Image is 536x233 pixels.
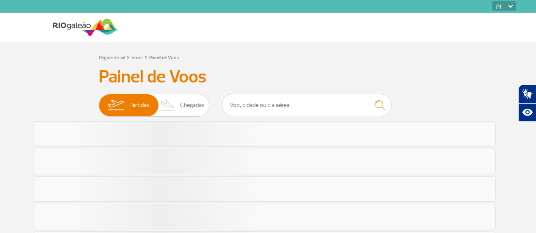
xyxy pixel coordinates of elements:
button: Abrir recursos assistivos. [518,103,536,122]
span: Chegadas [180,94,205,116]
img: slider-embarque [103,94,129,116]
a: Painel de Voos [149,55,179,61]
img: slider-desembarque [156,94,181,116]
a: Página Inicial [99,55,125,61]
span: Partidas [129,94,150,116]
h3: Painel de Voos [99,66,438,88]
a: > [144,52,147,62]
a: > [127,52,130,62]
input: Voo, cidade ou cia aérea [222,94,392,116]
button: Abrir tradutor de língua de sinais. [518,85,536,103]
a: Voos [131,55,143,61]
div: Plugin de acessibilidade da Hand Talk. [518,85,536,122]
